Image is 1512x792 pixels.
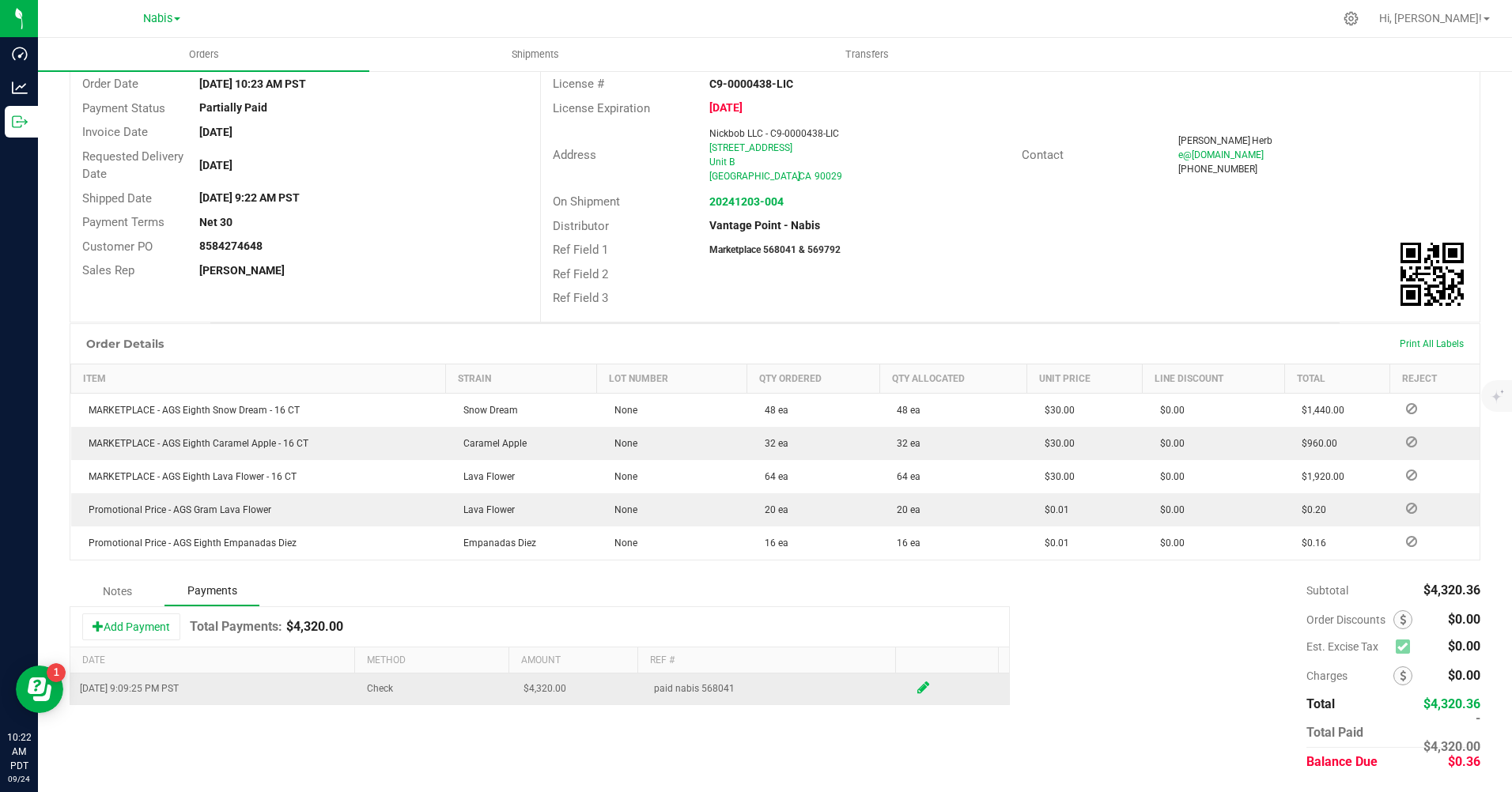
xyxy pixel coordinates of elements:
span: [GEOGRAPHIC_DATA] [709,171,800,182]
span: MARKETPLACE - AGS Eighth Snow Dream - 16 CT [81,405,300,416]
strong: [DATE] [199,126,232,138]
span: Charges [1306,669,1393,682]
button: Add Payment [82,613,180,640]
span: Invoice Date [82,125,148,139]
div: Manage settings [1341,11,1361,26]
span: Transfers [824,47,910,62]
span: Nabis [143,12,172,25]
iframe: Resource center unread badge [47,663,66,682]
strong: 8584274648 [199,239,263,252]
span: Shipped Date [82,191,152,206]
span: Est. Excise Tax [1306,640,1389,653]
td: Check [357,673,514,703]
strong: [DATE] 9:22 AM PST [199,191,300,204]
p: 09/24 [7,773,31,785]
span: None [607,405,637,416]
td: $4,320.00 [514,673,644,703]
span: None [607,438,637,449]
span: [PERSON_NAME] [1178,135,1250,146]
span: [PHONE_NUMBER] [1178,164,1257,175]
div: Payments [164,576,259,606]
span: Ref Field 1 [553,243,608,257]
span: 20 ea [757,504,788,515]
span: $4,320.36 [1423,696,1480,711]
strong: Marketplace 568041 & 569792 [709,244,841,255]
span: Reject Inventory [1400,404,1423,413]
span: $0.00 [1152,438,1185,449]
span: $30.00 [1037,471,1075,482]
span: $0.36 [1448,754,1480,769]
span: Ref Field 2 [553,267,608,281]
span: Contact [1022,148,1064,162]
span: Caramel Apple [455,438,527,449]
span: $0.20 [1294,504,1326,515]
a: Orders [38,38,369,71]
span: e@[DOMAIN_NAME] [1178,149,1264,160]
td: [DATE] 9:09:25 PM PST [70,673,357,703]
th: Method [354,647,509,674]
th: Date [70,647,354,674]
span: 64 ea [889,471,920,482]
th: Qty Allocated [879,364,1027,393]
span: Total [1306,696,1335,711]
span: [STREET_ADDRESS] [709,142,792,153]
h1: Order Details [86,338,164,350]
span: $0.00 [1448,639,1480,654]
span: Snow Dream [455,405,518,416]
span: $0.00 [1448,668,1480,683]
th: Lot Number [597,364,747,393]
span: $0.00 [1152,504,1185,515]
span: Unit B [709,157,735,168]
span: 48 ea [757,405,788,416]
th: Reject [1390,364,1480,393]
span: $960.00 [1294,438,1337,449]
span: 16 ea [889,537,920,549]
th: Amount [508,647,637,674]
th: Item [71,364,446,393]
a: Transfers [701,38,1033,71]
th: Unit Price [1027,364,1143,393]
span: Payment Status [82,101,165,115]
span: $30.00 [1037,405,1075,416]
span: 20 ea [889,504,920,515]
span: Reject Inventory [1400,437,1423,447]
a: 20241203-004 [709,195,784,208]
th: Line Discount [1143,364,1284,393]
span: 90029 [815,171,842,182]
p: 10:22 AM PDT [7,730,31,773]
span: Hi, [PERSON_NAME]! [1379,12,1482,25]
td: paid nabis 568041 [644,673,905,703]
th: Total [1284,364,1390,393]
strong: Vantage Point - Nabis [709,219,820,232]
inline-svg: Analytics [12,80,28,96]
strong: Partially Paid [199,101,267,114]
span: $1,440.00 [1294,405,1344,416]
span: Print All Labels [1400,338,1464,349]
span: Distributor [553,219,609,233]
img: Scan me! [1400,243,1464,306]
span: $0.16 [1294,537,1326,549]
p: $4,320.00 [286,619,343,635]
span: $0.00 [1152,471,1185,482]
span: MARKETPLACE - AGS Eighth Caramel Apple - 16 CT [81,438,308,449]
span: Lava Flower [455,471,515,482]
span: License # [553,77,604,91]
strong: C9-0000438-LIC [709,77,793,90]
a: Shipments [369,38,701,71]
iframe: Resource center [16,666,63,713]
span: Reject Inventory [1400,470,1423,480]
span: None [607,504,637,515]
inline-svg: Dashboard [12,46,28,62]
th: Qty Ordered [747,364,879,393]
span: License Expiration [553,101,650,115]
span: Promotional Price - AGS Eighth Empanadas Diez [81,537,297,549]
inline-svg: Outbound [12,114,28,130]
span: $30.00 [1037,438,1075,449]
span: Orders [168,47,240,62]
strong: [PERSON_NAME] [199,264,285,277]
span: Lava Flower [455,504,515,515]
span: CA [799,171,811,182]
span: Empanadas Diez [455,537,536,549]
span: $4,320.36 [1423,583,1480,598]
